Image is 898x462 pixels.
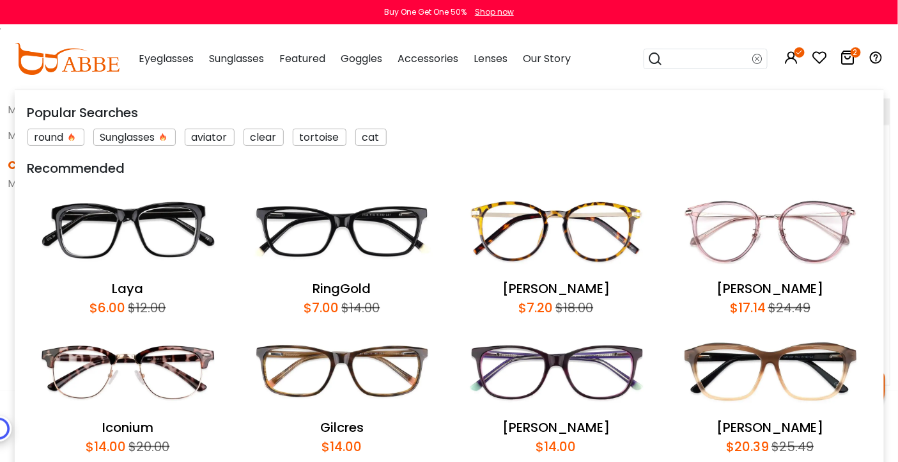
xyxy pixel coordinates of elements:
div: $25.49 [770,437,814,456]
a: Gilcres [320,418,364,436]
div: cat [355,129,387,146]
div: Joim the exclusive club [10,401,443,420]
img: Laya [27,184,229,279]
img: Naomi [670,184,871,279]
div: $6.00 [90,298,126,317]
div: $18.00 [554,298,594,317]
dt: Coupons [8,156,136,173]
a: Iconium [102,418,153,436]
div: $14.00 [339,298,380,317]
div: $14.00 [86,437,127,456]
a: My Frame Fit [8,128,74,143]
div: $24.49 [766,298,810,317]
div: Shop now [475,6,514,18]
a: [PERSON_NAME] [502,280,610,298]
div: clear [244,129,284,146]
span: Sunglasses [209,51,264,66]
img: RingGold [242,184,443,279]
span: Featured [279,51,325,66]
a: My Favorites [8,102,72,117]
div: $14.00 [536,437,577,456]
div: aviator [185,129,235,146]
span: Goggles [341,51,382,66]
img: abbeglasses.com [15,43,120,75]
a: [PERSON_NAME] [716,280,824,298]
a: RingGold [313,280,371,298]
div: Buy One Get One 50% [384,6,467,18]
a: 2 [840,52,856,67]
img: Gilcres [242,324,443,418]
i: 2 [851,47,861,58]
div: round [27,129,84,146]
img: Hibbard [456,324,657,418]
div: Recommended [27,159,871,178]
span: Accessories [398,51,458,66]
a: [PERSON_NAME] [716,418,824,436]
img: Sonia [670,324,871,418]
div: $17.14 [730,298,766,317]
div: tortoise [293,129,346,146]
div: $20.39 [727,437,770,456]
div: $7.00 [304,298,339,317]
div: $7.20 [519,298,554,317]
div: $20.00 [127,437,170,456]
a: My Coupons [8,176,70,191]
span: Eyeglasses [139,51,194,66]
div: $12.00 [126,298,166,317]
div: Sunglasses [93,129,176,146]
a: [PERSON_NAME] [502,418,610,436]
a: Shop now [468,6,514,17]
div: Popular Searches [27,103,871,122]
img: Callie [456,184,657,279]
span: Our Story [523,51,571,66]
a: Laya [112,280,144,298]
div: $14.00 [322,437,362,456]
span: Lenses [474,51,507,66]
img: Iconium [27,324,229,418]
